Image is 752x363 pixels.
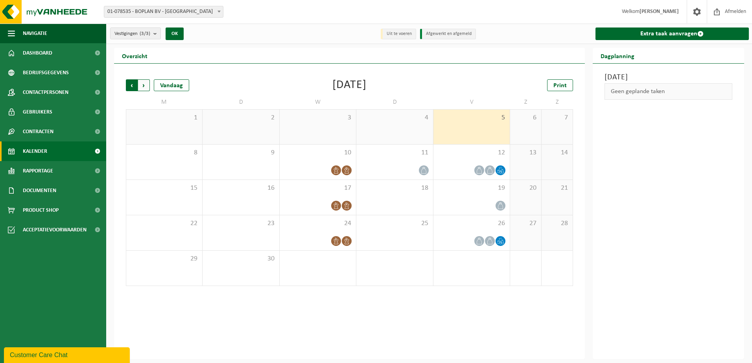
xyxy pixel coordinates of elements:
span: Rapportage [23,161,53,181]
span: Contactpersonen [23,82,68,102]
td: V [433,95,510,109]
span: 01-078535 - BOPLAN BV - MOORSELE [104,6,223,18]
span: 18 [360,184,429,192]
span: 6 [514,114,537,122]
span: Kalender [23,141,47,161]
span: 16 [206,184,275,192]
span: 10 [284,148,352,157]
span: 26 [437,219,506,228]
span: Vorige [126,79,138,91]
span: Documenten [23,181,56,200]
span: 1 [130,114,198,122]
div: Geen geplande taken [605,83,733,100]
span: 28 [546,219,569,228]
h2: Overzicht [114,48,155,63]
span: 23 [206,219,275,228]
h3: [DATE] [605,71,733,83]
h2: Dagplanning [593,48,642,63]
span: Print [553,82,567,89]
td: Z [510,95,542,109]
strong: [PERSON_NAME] [640,9,679,15]
span: Product Shop [23,200,59,220]
button: OK [166,27,184,40]
iframe: chat widget [4,346,131,363]
span: 19 [437,184,506,192]
li: Afgewerkt en afgemeld [420,29,476,39]
span: Gebruikers [23,102,52,122]
span: 8 [130,148,198,157]
span: 24 [284,219,352,228]
span: Contracten [23,122,53,141]
td: Z [542,95,573,109]
span: 9 [206,148,275,157]
span: 20 [514,184,537,192]
span: 30 [206,255,275,263]
count: (3/3) [140,31,150,36]
span: 14 [546,148,569,157]
span: Dashboard [23,43,52,63]
span: Volgende [138,79,150,91]
span: 22 [130,219,198,228]
span: 17 [284,184,352,192]
span: 4 [360,114,429,122]
span: 25 [360,219,429,228]
span: 21 [546,184,569,192]
span: 12 [437,148,506,157]
span: 3 [284,114,352,122]
button: Vestigingen(3/3) [110,27,161,39]
div: Vandaag [154,79,189,91]
span: 11 [360,148,429,157]
span: Acceptatievoorwaarden [23,220,87,240]
span: 27 [514,219,537,228]
li: Uit te voeren [381,29,416,39]
td: D [356,95,433,109]
span: 7 [546,114,569,122]
span: 13 [514,148,537,157]
span: 15 [130,184,198,192]
a: Print [547,79,573,91]
span: Bedrijfsgegevens [23,63,69,82]
span: Vestigingen [114,28,150,40]
td: D [203,95,279,109]
span: 2 [206,114,275,122]
td: W [280,95,356,109]
span: Navigatie [23,24,47,43]
span: 5 [437,114,506,122]
span: 01-078535 - BOPLAN BV - MOORSELE [104,6,223,17]
div: [DATE] [332,79,367,91]
td: M [126,95,203,109]
a: Extra taak aanvragen [595,27,749,40]
span: 29 [130,255,198,263]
